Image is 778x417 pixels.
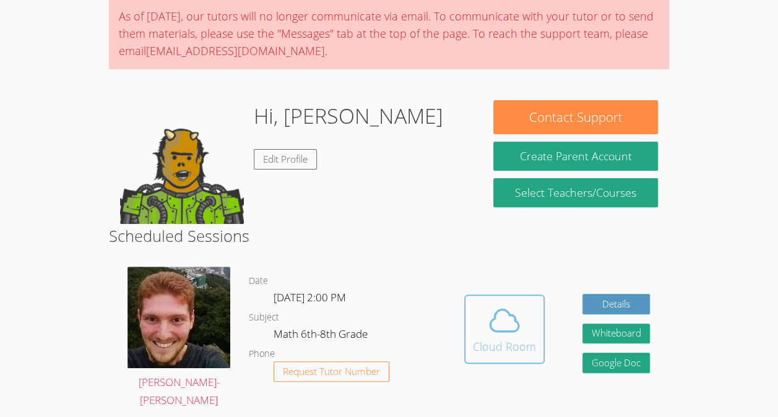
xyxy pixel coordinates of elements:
[128,267,230,410] a: [PERSON_NAME]-[PERSON_NAME]
[464,294,545,364] button: Cloud Room
[254,100,443,132] h1: Hi, [PERSON_NAME]
[109,224,669,247] h2: Scheduled Sessions
[274,290,346,304] span: [DATE] 2:00 PM
[274,325,370,346] dd: Math 6th-8th Grade
[493,178,657,207] a: Select Teachers/Courses
[254,149,317,170] a: Edit Profile
[249,346,275,362] dt: Phone
[249,273,268,289] dt: Date
[274,361,389,382] button: Request Tutor Number
[493,100,657,134] button: Contact Support
[283,367,380,376] span: Request Tutor Number
[582,353,650,373] a: Google Doc
[493,142,657,171] button: Create Parent Account
[120,100,244,224] img: default.png
[582,294,650,314] a: Details
[249,310,279,325] dt: Subject
[582,324,650,344] button: Whiteboard
[128,267,230,368] img: avatar.png
[473,338,536,355] div: Cloud Room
